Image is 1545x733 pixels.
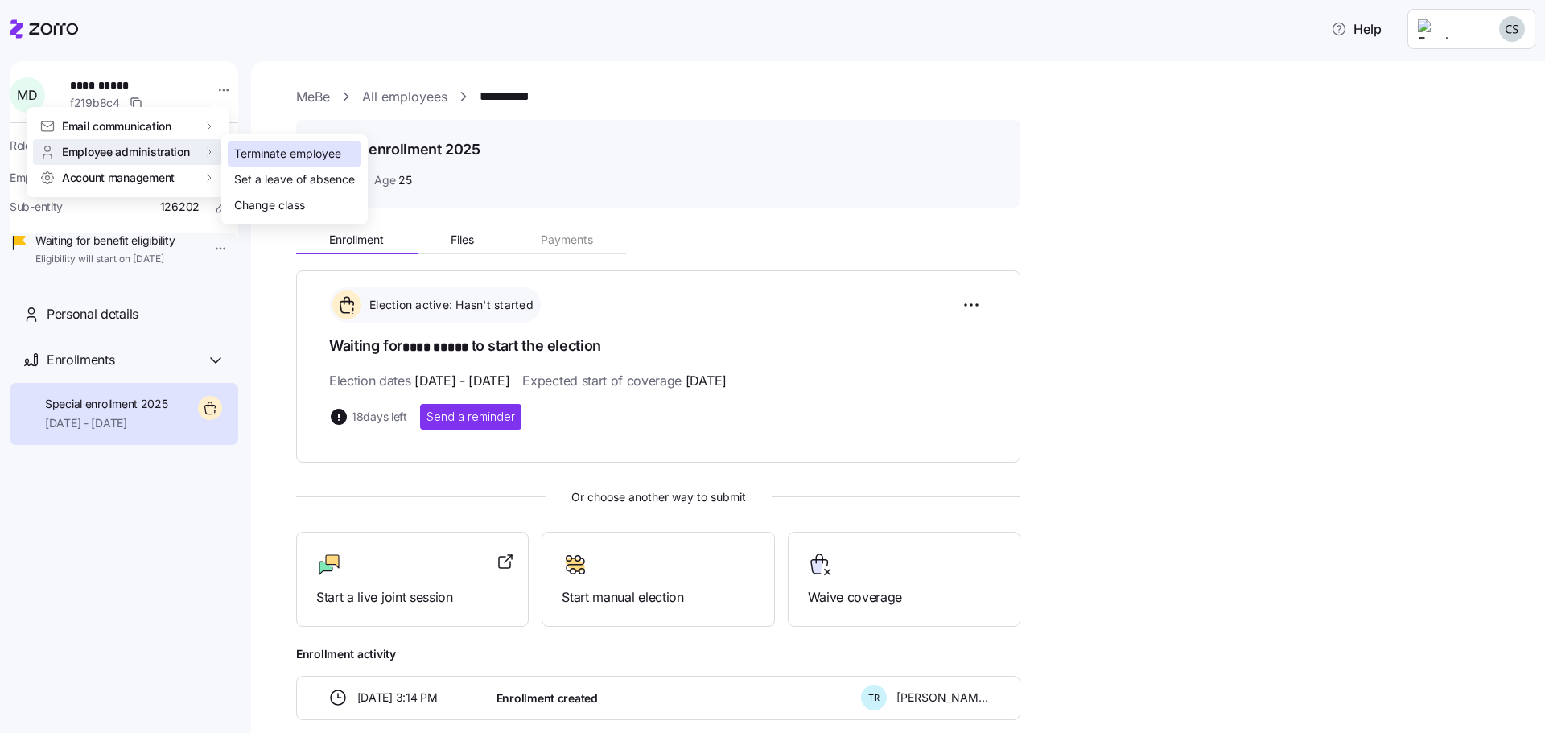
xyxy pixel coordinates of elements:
[62,144,190,160] span: Employee administration
[234,196,305,214] div: Change class
[62,170,175,186] span: Account management
[62,118,171,134] span: Email communication
[234,145,341,163] div: Terminate employee
[234,171,355,188] div: Set a leave of absence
